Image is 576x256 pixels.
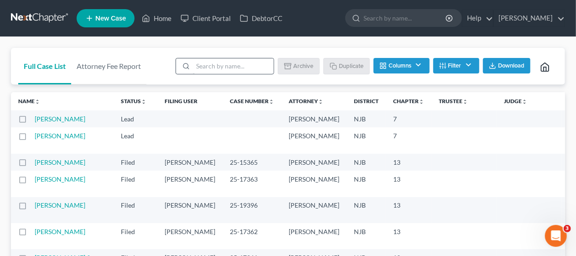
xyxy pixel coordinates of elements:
[18,48,71,84] a: Full Case List
[281,223,347,249] td: [PERSON_NAME]
[498,62,524,69] span: Download
[223,154,281,171] td: 25-15365
[281,197,347,223] td: [PERSON_NAME]
[35,115,85,123] a: [PERSON_NAME]
[374,58,429,73] button: Columns
[386,197,431,223] td: 13
[522,99,527,104] i: unfold_more
[176,10,235,26] a: Client Portal
[230,98,274,104] a: Case Numberunfold_more
[347,127,386,153] td: NJB
[121,98,146,104] a: Statusunfold_more
[114,110,157,127] td: Lead
[439,98,468,104] a: Trusteeunfold_more
[462,99,468,104] i: unfold_more
[419,99,424,104] i: unfold_more
[114,127,157,153] td: Lead
[95,15,126,22] span: New Case
[18,98,40,104] a: Nameunfold_more
[281,127,347,153] td: [PERSON_NAME]
[318,99,323,104] i: unfold_more
[347,223,386,249] td: NJB
[393,98,424,104] a: Chapterunfold_more
[483,58,530,73] button: Download
[281,154,347,171] td: [PERSON_NAME]
[347,92,386,110] th: District
[157,171,223,197] td: [PERSON_NAME]
[281,171,347,197] td: [PERSON_NAME]
[35,158,85,166] a: [PERSON_NAME]
[71,48,146,84] a: Attorney Fee Report
[386,171,431,197] td: 13
[347,197,386,223] td: NJB
[347,154,386,171] td: NJB
[223,171,281,197] td: 25-17363
[494,10,565,26] a: [PERSON_NAME]
[114,197,157,223] td: Filed
[114,223,157,249] td: Filed
[386,110,431,127] td: 7
[347,110,386,127] td: NJB
[35,228,85,235] a: [PERSON_NAME]
[386,127,431,153] td: 7
[347,171,386,197] td: NJB
[545,225,567,247] iframe: Intercom live chat
[269,99,274,104] i: unfold_more
[386,154,431,171] td: 13
[193,58,274,74] input: Search by name...
[137,10,176,26] a: Home
[223,223,281,249] td: 25-17362
[235,10,287,26] a: DebtorCC
[157,92,223,110] th: Filing User
[223,197,281,223] td: 25-19396
[564,225,571,232] span: 3
[281,110,347,127] td: [PERSON_NAME]
[141,99,146,104] i: unfold_more
[35,201,85,209] a: [PERSON_NAME]
[363,10,447,26] input: Search by name...
[504,98,527,104] a: Judgeunfold_more
[157,223,223,249] td: [PERSON_NAME]
[386,223,431,249] td: 13
[289,98,323,104] a: Attorneyunfold_more
[157,197,223,223] td: [PERSON_NAME]
[35,175,85,183] a: [PERSON_NAME]
[114,171,157,197] td: Filed
[35,99,40,104] i: unfold_more
[433,58,479,73] button: Filter
[114,154,157,171] td: Filed
[157,154,223,171] td: [PERSON_NAME]
[35,132,85,140] a: [PERSON_NAME]
[462,10,493,26] a: Help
